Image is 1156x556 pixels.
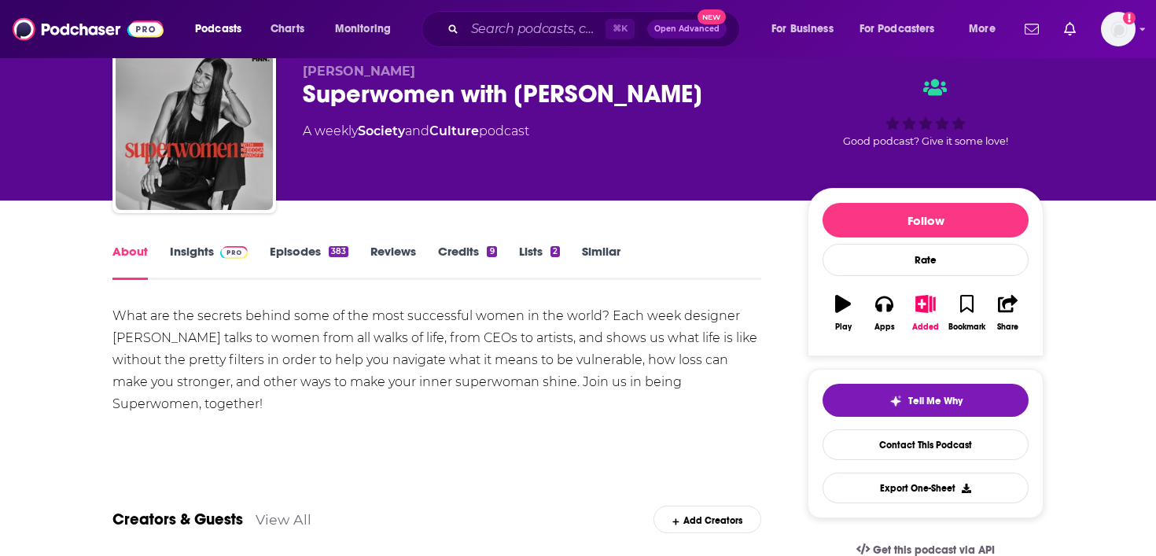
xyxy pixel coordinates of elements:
[487,246,496,257] div: 9
[946,285,987,341] button: Bookmark
[958,17,1015,42] button: open menu
[912,322,939,332] div: Added
[988,285,1029,341] button: Share
[170,244,248,280] a: InsightsPodchaser Pro
[849,17,958,42] button: open menu
[1101,12,1136,46] span: Logged in as SolComms
[324,17,411,42] button: open menu
[823,285,863,341] button: Play
[969,18,996,40] span: More
[823,244,1029,276] div: Rate
[260,17,314,42] a: Charts
[698,9,726,24] span: New
[465,17,606,42] input: Search podcasts, credits, & more...
[823,384,1029,417] button: tell me why sparkleTell Me Why
[270,244,348,280] a: Episodes383
[358,123,405,138] a: Society
[550,246,560,257] div: 2
[874,322,895,332] div: Apps
[760,17,853,42] button: open menu
[889,395,902,407] img: tell me why sparkle
[647,20,727,39] button: Open AdvancedNew
[843,135,1008,147] span: Good podcast? Give it some love!
[1123,12,1136,24] svg: Add a profile image
[582,244,620,280] a: Similar
[271,18,304,40] span: Charts
[195,18,241,40] span: Podcasts
[370,244,416,280] a: Reviews
[823,429,1029,460] a: Contact This Podcast
[905,285,946,341] button: Added
[438,244,496,280] a: Credits9
[948,322,985,332] div: Bookmark
[303,122,529,141] div: A weekly podcast
[519,244,560,280] a: Lists2
[606,19,635,39] span: ⌘ K
[220,246,248,259] img: Podchaser Pro
[256,511,311,528] a: View All
[112,510,243,529] a: Creators & Guests
[329,246,348,257] div: 383
[116,53,273,210] img: Superwomen with Rebecca Minkoff
[863,285,904,341] button: Apps
[429,123,479,138] a: Culture
[112,305,761,415] div: What are the secrets behind some of the most successful women in the world? Each week designer [P...
[908,395,963,407] span: Tell Me Why
[1101,12,1136,46] img: User Profile
[835,322,852,332] div: Play
[436,11,755,47] div: Search podcasts, credits, & more...
[823,203,1029,237] button: Follow
[860,18,935,40] span: For Podcasters
[771,18,834,40] span: For Business
[405,123,429,138] span: and
[335,18,391,40] span: Monitoring
[654,25,720,33] span: Open Advanced
[13,14,164,44] img: Podchaser - Follow, Share and Rate Podcasts
[1018,16,1045,42] a: Show notifications dropdown
[1058,16,1082,42] a: Show notifications dropdown
[184,17,262,42] button: open menu
[808,64,1044,161] div: Good podcast? Give it some love!
[112,244,148,280] a: About
[653,506,761,533] div: Add Creators
[1101,12,1136,46] button: Show profile menu
[823,473,1029,503] button: Export One-Sheet
[303,64,415,79] span: [PERSON_NAME]
[997,322,1018,332] div: Share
